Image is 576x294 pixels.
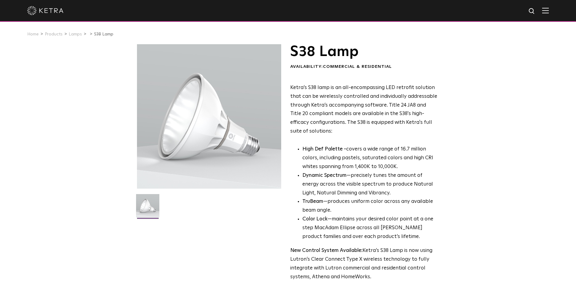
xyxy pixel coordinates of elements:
img: S38-Lamp-Edison-2021-Web-Square [136,194,159,222]
img: ketra-logo-2019-white [27,6,63,15]
span: Commercial & Residential [323,64,392,69]
li: —maintains your desired color point at a one step MacAdam Ellipse across all [PERSON_NAME] produc... [302,215,438,241]
strong: Dynamic Spectrum [302,173,347,178]
a: S38 Lamp [94,32,113,36]
strong: Color Lock [302,216,327,222]
h1: S38 Lamp [290,44,438,59]
li: —produces uniform color across any available beam angle. [302,197,438,215]
strong: High Def Palette - [302,147,346,152]
p: Ketra’s S38 Lamp is now using Lutron’s Clear Connect Type X wireless technology to fully integrat... [290,246,438,282]
p: Ketra’s S38 lamp is an all-encompassing LED retrofit solution that can be wirelessly controlled a... [290,84,438,136]
a: Products [45,32,63,36]
a: Lamps [69,32,82,36]
div: Availability: [290,64,438,70]
p: covers a wide range of 16.7 million colors, including pastels, saturated colors and high CRI whit... [302,145,438,171]
a: Home [27,32,39,36]
li: —precisely tunes the amount of energy across the visible spectrum to produce Natural Light, Natur... [302,171,438,198]
img: Hamburger%20Nav.svg [542,8,549,13]
strong: New Control System Available: [290,248,363,253]
img: search icon [528,8,536,15]
strong: TruBeam [302,199,323,204]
